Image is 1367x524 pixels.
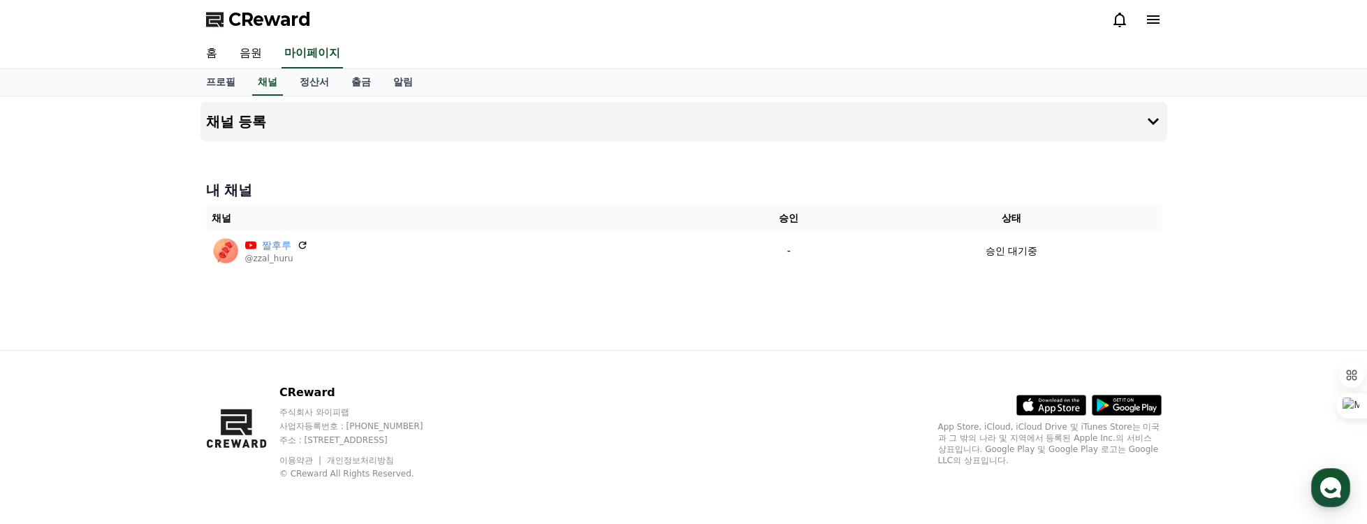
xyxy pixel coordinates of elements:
[938,421,1162,466] p: App Store, iCloud, iCloud Drive 및 iTunes Store는 미국과 그 밖의 나라 및 지역에서 등록된 Apple Inc.의 서비스 상표입니다. Goo...
[228,8,311,31] span: CReward
[206,114,267,129] h4: 채널 등록
[206,180,1162,200] h4: 내 채널
[282,39,343,68] a: 마이페이지
[279,435,450,446] p: 주소 : [STREET_ADDRESS]
[206,205,716,231] th: 채널
[279,421,450,432] p: 사업자등록번호 : [PHONE_NUMBER]
[288,69,340,96] a: 정산서
[262,238,291,253] a: 짤후루
[195,39,228,68] a: 홈
[382,69,424,96] a: 알림
[279,468,450,479] p: © CReward All Rights Reserved.
[327,456,394,465] a: 개인정보처리방침
[279,384,450,401] p: CReward
[195,69,247,96] a: 프로필
[862,205,1162,231] th: 상태
[245,253,308,264] p: @zzal_huru
[228,39,273,68] a: 음원
[206,8,311,31] a: CReward
[200,102,1167,141] button: 채널 등록
[340,69,382,96] a: 출금
[986,244,1037,259] p: 승인 대기중
[716,205,862,231] th: 승인
[722,244,856,259] p: -
[252,69,283,96] a: 채널
[279,407,450,418] p: 주식회사 와이피랩
[279,456,323,465] a: 이용약관
[212,237,240,265] img: 짤후루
